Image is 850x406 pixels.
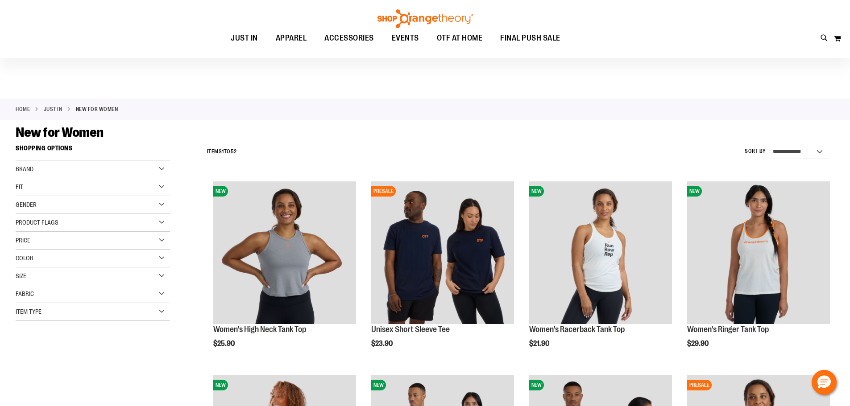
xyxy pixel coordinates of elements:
strong: Shopping Options [16,140,170,160]
img: Shop Orangetheory [376,9,474,28]
span: NEW [213,186,228,197]
span: NEW [213,380,228,390]
a: Home [16,105,30,113]
span: Item Type [16,308,41,315]
span: Gender [16,201,37,208]
div: product [525,177,676,370]
div: product [367,177,518,370]
a: FINAL PUSH SALE [491,28,569,49]
span: ACCESSORIES [324,28,374,48]
img: Image of Womens Racerback Tank [529,181,672,324]
span: NEW [371,380,386,390]
span: Product Flags [16,219,58,226]
img: Image of Womens BB High Neck Tank Grey [213,181,356,324]
div: product [683,177,834,370]
a: EVENTS [383,28,428,49]
a: JUST IN [44,105,62,113]
span: Size [16,272,26,279]
span: 52 [231,148,237,155]
a: JUST IN [222,28,267,48]
h2: Items to [207,145,237,159]
span: Color [16,254,33,262]
span: NEW [529,380,544,390]
span: EVENTS [392,28,419,48]
span: New for Women [16,125,104,140]
a: Unisex Short Sleeve Tee [371,325,450,334]
span: Fit [16,183,23,190]
span: 1 [222,148,224,155]
span: $21.90 [529,340,551,348]
span: PRESALE [687,380,712,390]
a: ACCESSORIES [315,28,383,49]
span: $23.90 [371,340,394,348]
strong: New for Women [76,105,118,113]
label: Sort By [745,148,766,155]
img: Image of Unisex Short Sleeve Tee [371,181,514,324]
span: $25.90 [213,340,236,348]
span: JUST IN [231,28,258,48]
span: Brand [16,165,33,172]
a: Women's Ringer Tank Top [687,325,769,334]
span: NEW [687,186,702,197]
a: Image of Womens BB High Neck Tank GreyNEW [213,181,356,325]
a: Image of Womens Racerback TankNEW [529,181,672,325]
a: APPAREL [267,28,316,49]
button: Hello, have a question? Let’s chat. [812,370,837,395]
a: OTF AT HOME [428,28,492,49]
span: FINAL PUSH SALE [500,28,560,48]
a: Image of Womens Ringer TankNEW [687,181,830,325]
img: Image of Womens Ringer Tank [687,181,830,324]
span: NEW [529,186,544,197]
a: Women's Racerback Tank Top [529,325,625,334]
a: Women's High Neck Tank Top [213,325,306,334]
span: Fabric [16,290,34,297]
span: OTF AT HOME [437,28,483,48]
div: product [209,177,361,370]
span: $29.90 [687,340,710,348]
a: Image of Unisex Short Sleeve TeePRESALE [371,181,514,325]
span: APPAREL [276,28,307,48]
span: Price [16,237,30,244]
span: PRESALE [371,186,396,197]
